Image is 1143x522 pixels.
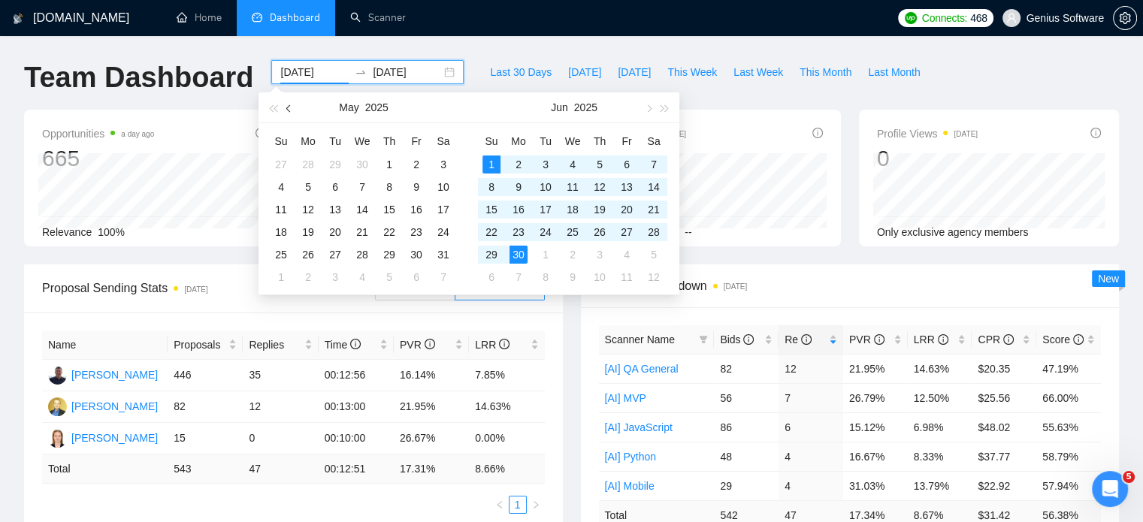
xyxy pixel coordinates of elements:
[568,64,601,80] span: [DATE]
[559,153,586,176] td: 2025-06-04
[430,243,457,266] td: 2025-05-31
[613,129,640,153] th: Fr
[403,221,430,243] td: 2025-05-23
[564,246,582,264] div: 2
[71,367,158,383] div: [PERSON_NAME]
[407,246,425,264] div: 30
[1003,334,1014,345] span: info-circle
[168,391,243,423] td: 82
[564,155,582,173] div: 4
[376,198,403,221] td: 2025-05-15
[860,60,928,84] button: Last Month
[295,153,322,176] td: 2025-04-28
[376,243,403,266] td: 2025-05-29
[1113,12,1137,24] a: setting
[482,246,500,264] div: 29
[551,92,568,122] button: Jun
[537,246,555,264] div: 1
[48,400,158,412] a: ES[PERSON_NAME]
[591,178,609,196] div: 12
[714,354,779,383] td: 82
[268,266,295,288] td: 2025-06-01
[430,176,457,198] td: 2025-05-10
[510,268,528,286] div: 7
[243,391,318,423] td: 12
[505,129,532,153] th: Mo
[42,125,154,143] span: Opportunities
[640,129,667,153] th: Sa
[505,176,532,198] td: 2025-06-09
[403,176,430,198] td: 2025-05-09
[434,223,452,241] div: 24
[559,176,586,198] td: 2025-06-11
[605,363,679,375] a: [AI] QA General
[618,246,636,264] div: 4
[353,178,371,196] div: 7
[478,221,505,243] td: 2025-06-22
[743,334,754,345] span: info-circle
[434,155,452,173] div: 3
[268,129,295,153] th: Su
[430,198,457,221] td: 2025-05-17
[376,221,403,243] td: 2025-05-22
[380,246,398,264] div: 29
[843,383,908,412] td: 26.79%
[249,336,301,353] span: Replies
[272,268,290,286] div: 1
[532,198,559,221] td: 2025-06-17
[618,155,636,173] div: 6
[733,64,783,80] span: Last Week
[295,243,322,266] td: 2025-05-26
[510,496,526,513] a: 1
[574,92,597,122] button: 2025
[618,201,636,219] div: 20
[699,335,708,344] span: filter
[613,266,640,288] td: 2025-07-11
[174,336,225,353] span: Proposals
[532,129,559,153] th: Tu
[560,60,609,84] button: [DATE]
[376,153,403,176] td: 2025-05-01
[380,223,398,241] div: 22
[586,266,613,288] td: 2025-07-10
[564,178,582,196] div: 11
[48,368,158,380] a: SL[PERSON_NAME]
[48,429,67,448] img: TD
[478,176,505,198] td: 2025-06-08
[71,430,158,446] div: [PERSON_NAME]
[322,198,349,221] td: 2025-05-13
[403,129,430,153] th: Fr
[349,221,376,243] td: 2025-05-21
[537,155,555,173] div: 3
[425,339,435,349] span: info-circle
[434,268,452,286] div: 7
[591,246,609,264] div: 3
[613,153,640,176] td: 2025-06-06
[350,11,406,24] a: searchScanner
[532,176,559,198] td: 2025-06-10
[505,153,532,176] td: 2025-06-02
[725,60,791,84] button: Last Week
[349,243,376,266] td: 2025-05-28
[586,198,613,221] td: 2025-06-19
[24,60,253,95] h1: Team Dashboard
[586,243,613,266] td: 2025-07-03
[403,243,430,266] td: 2025-05-30
[499,339,510,349] span: info-circle
[326,223,344,241] div: 20
[272,201,290,219] div: 11
[490,64,552,80] span: Last 30 Days
[640,153,667,176] td: 2025-06-07
[724,282,747,291] time: [DATE]
[394,360,469,391] td: 16.14%
[618,223,636,241] div: 27
[407,155,425,173] div: 2
[403,266,430,288] td: 2025-06-06
[618,268,636,286] div: 11
[295,198,322,221] td: 2025-05-12
[268,221,295,243] td: 2025-05-18
[407,268,425,286] div: 6
[908,354,972,383] td: 14.63%
[800,64,851,80] span: This Month
[355,66,367,78] span: swap-right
